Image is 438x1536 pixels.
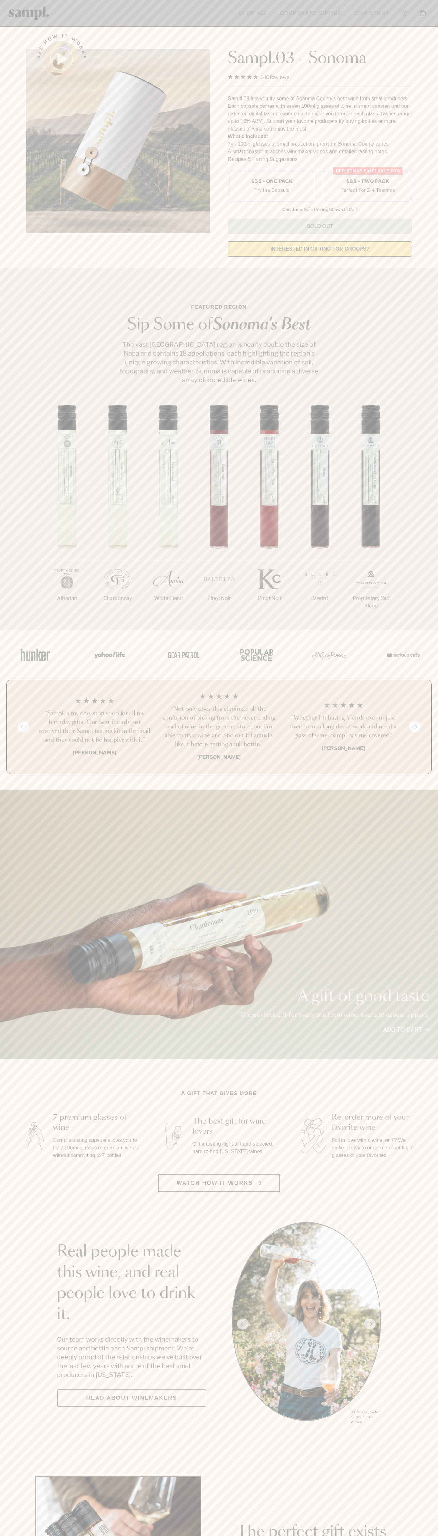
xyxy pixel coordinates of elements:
ul: carousel [232,1222,381,1426]
div: Sampl.03 lets you try some of Sonoma County's best wine from small producers. Each capsule comes ... [228,95,412,133]
li: 2 / 4 [162,693,276,761]
h2: Sip Some of [118,317,320,332]
p: The perfect gift for everyone from wine lovers to casual sippers. [240,1010,429,1019]
li: 1 / 7 [42,405,92,622]
p: [PERSON_NAME] Sutro, Sutro Wines [351,1410,381,1425]
small: Try the Capsule [254,186,290,193]
p: Pinot Noir [244,594,295,602]
button: Sold Out [228,219,412,234]
img: Artboard_3_0b291449-6e8c-4d07-b2c2-3f3601a19cd1_x450.png [310,641,348,668]
a: interested in gifting for groups? [228,241,412,257]
p: Sampl's tasting capsule allows you to try 7 100ml glasses of premium wines without committing to ... [53,1137,139,1159]
img: Artboard_6_04f9a106-072f-468a-bdd7-f11783b05722_x450.png [90,641,128,668]
li: 7 / 7 [346,405,396,630]
h3: “Sampl is my one-stop shop for all my birthday gifts! Our best friends just received their Sampl ... [38,709,152,745]
p: Merlot [295,594,346,602]
li: 6 / 7 [295,405,346,622]
img: Artboard_1_c8cd28af-0030-4af1-819c-248e302c7f06_x450.png [16,641,54,668]
p: Gift a tasting flight of hand-selected, hard-to-find [US_STATE] wines. [192,1140,278,1155]
li: 1 / 4 [38,693,152,761]
p: Our team works directly with the winemakers to source and bottle each Sampl shipment. We’re deepl... [57,1335,206,1379]
li: 2 / 7 [92,405,143,622]
div: Christmas SALE! Save 20% [333,167,403,175]
p: White Blend [143,594,194,602]
li: 4 / 7 [194,405,244,622]
button: Next slide [409,722,421,732]
button: Previous slide [17,722,29,732]
h3: The best gift for wine lovers [192,1116,278,1137]
li: 7x - 100ml glasses of small production, premium Sonoma County wines [228,140,412,148]
p: The vast [GEOGRAPHIC_DATA] region is nearly double the size of Napa and contains 18 appellations,... [118,340,320,384]
p: Proprietary Red Blend [346,594,396,610]
a: Read about Winemakers [57,1389,206,1407]
span: $88 - Two Pack [346,178,390,185]
h2: A gift that gives more [181,1090,257,1097]
li: A smart coaster to access winemaker videos and detailed tasting notes. [228,148,412,155]
li: 5 / 7 [244,405,295,622]
li: Christmas Sale Pricing Shown In Cart [279,207,361,212]
span: $55 - One Pack [251,178,293,185]
div: slide 1 [232,1222,381,1426]
small: Perfect For 2-4 Tastings [341,186,395,193]
em: Sonoma's Best [213,317,311,332]
p: Chardonnay [92,594,143,602]
h1: Sampl.03 - Sonoma [228,49,412,68]
p: A gift of good taste [240,989,429,1004]
img: Artboard_7_5b34974b-f019-449e-91fb-745f8d0877ee_x450.png [384,641,422,668]
div: 140Reviews [228,73,289,82]
h2: Real people made this wine, and real people love to drink it. [57,1241,206,1325]
span: Reviews [270,74,289,80]
li: Recipes & Pairing Suggestions [228,155,412,163]
li: 3 / 7 [143,405,194,622]
button: Watch how it works [158,1174,280,1192]
h3: “Whether I'm having friends over or just tired from a long day at work and need a glass of wine, ... [286,714,400,740]
p: Fall in love with a wine, or 7? We make it easy to order more bottles or glasses of your favorites. [332,1137,418,1159]
span: 140 [261,74,270,80]
img: Sampl.03 - Sonoma [26,49,210,233]
button: See how it works [44,41,79,76]
h3: 7 premium glasses of wine [53,1112,139,1133]
b: [PERSON_NAME] [197,754,241,760]
p: Pinot Noir [194,594,244,602]
p: Albarino [42,594,92,602]
img: Artboard_5_7fdae55a-36fd-43f7-8bfd-f74a06a2878e_x450.png [163,641,201,668]
li: 3 / 4 [286,693,400,761]
a: Add to cart [383,1026,429,1034]
img: Artboard_4_28b4d326-c26e-48f9-9c80-911f17d6414e_x450.png [237,641,275,668]
h3: Re-order more of your favorite wine [332,1112,418,1133]
strong: What’s Included: [228,134,268,139]
b: [PERSON_NAME] [322,745,365,751]
b: [PERSON_NAME] [73,750,116,756]
p: Featured Region [118,303,320,311]
h3: “Not only does this eliminate all the confusion of picking from the never ending wall of wine in ... [162,705,276,749]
